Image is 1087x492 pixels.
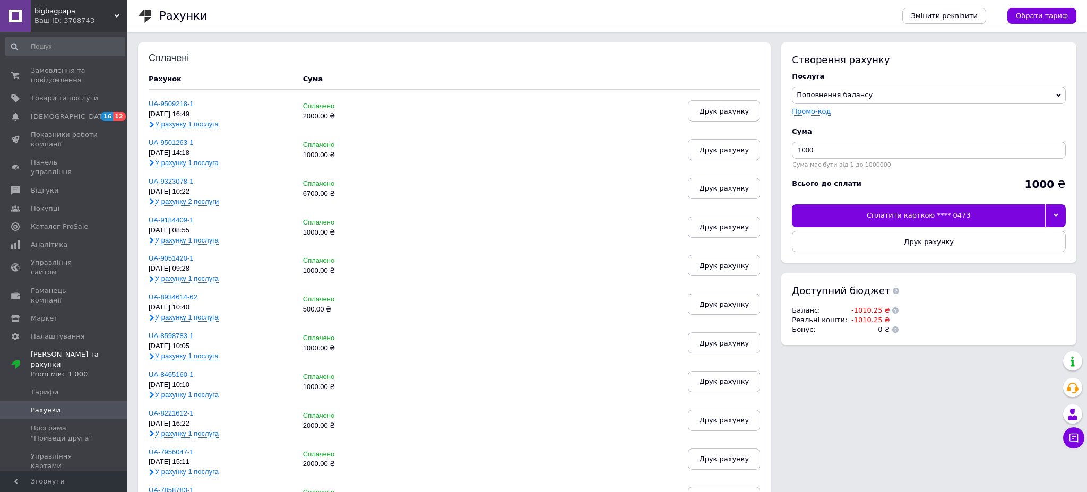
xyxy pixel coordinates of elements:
span: Тарифи [31,387,58,397]
div: [DATE] 10:22 [149,188,292,196]
span: Замовлення та повідомлення [31,66,98,85]
span: Управління сайтом [31,258,98,277]
span: Панель управління [31,158,98,177]
a: UA-9501263-1 [149,139,194,146]
span: Друк рахунку [699,339,749,347]
a: UA-7956047-1 [149,448,194,456]
a: Обрати тариф [1007,8,1076,24]
span: bigbagpapa [34,6,114,16]
td: Бонус : [792,325,850,334]
div: Сплачено [303,180,401,188]
div: [DATE] 10:05 [149,342,292,350]
span: 16 [101,112,113,121]
h1: Рахунки [159,10,207,22]
span: Поповнення балансу [797,91,873,99]
td: -1010.25 ₴ [850,306,890,315]
div: 6700.00 ₴ [303,190,401,198]
span: Друк рахунку [699,416,749,424]
div: Послуга [792,72,1066,81]
div: Створення рахунку [792,53,1066,66]
a: UA-9184409-1 [149,216,194,224]
span: У рахунку 1 послуга [155,429,219,438]
button: Друк рахунку [688,294,760,315]
div: Cума [792,127,1066,136]
div: Сплачено [303,296,401,304]
span: У рахунку 2 послуги [155,197,219,206]
div: 1000.00 ₴ [303,344,401,352]
button: Друк рахунку [688,371,760,392]
span: Змінити реквізити [911,11,978,21]
a: UA-8598783-1 [149,332,194,340]
div: Сплачено [303,334,401,342]
div: Prom мікс 1 000 [31,369,127,379]
span: 12 [113,112,125,121]
div: Сплачено [303,141,401,149]
div: [DATE] 16:49 [149,110,292,118]
div: Сплачено [303,257,401,265]
a: UA-9323078-1 [149,177,194,185]
span: У рахунку 1 послуга [155,468,219,476]
div: Сплачено [303,219,401,227]
span: Доступний бюджет [792,284,890,297]
button: Друк рахунку [688,448,760,470]
button: Друк рахунку [688,410,760,431]
span: Аналітика [31,240,67,249]
div: [DATE] 08:55 [149,227,292,235]
span: Гаманець компанії [31,286,98,305]
td: Баланс : [792,306,850,315]
div: [DATE] 14:18 [149,149,292,157]
a: UA-9051420-1 [149,254,194,262]
span: Друк рахунку [699,107,749,115]
span: Друк рахунку [699,146,749,154]
span: Каталог ProSale [31,222,88,231]
a: UA-9509218-1 [149,100,194,108]
div: [DATE] 10:10 [149,381,292,389]
span: У рахунку 1 послуга [155,391,219,399]
span: Рахунки [31,405,61,415]
span: UA- [149,293,197,301]
span: У рахунку 1 послуга [155,274,219,283]
b: 1000 [1024,178,1054,191]
span: 8934614-62 [160,293,197,301]
div: [DATE] 16:22 [149,420,292,428]
span: Налаштування [31,332,85,341]
span: У рахунку 1 послуга [155,120,219,128]
div: 2000.00 ₴ [303,422,401,430]
span: Товари та послуги [31,93,98,103]
span: Друк рахунку [699,184,749,192]
span: Друк рахунку [699,377,749,385]
a: UA-8465160-1 [149,370,194,378]
td: -1010.25 ₴ [850,315,890,325]
span: Друк рахунку [699,300,749,308]
div: 2000.00 ₴ [303,113,401,120]
div: Сплачено [303,102,401,110]
td: Реальні кошти : [792,315,850,325]
div: Cума [303,74,323,84]
span: Друк рахунку [904,238,954,246]
span: Друк рахунку [699,262,749,270]
span: Маркет [31,314,58,323]
span: Покупці [31,204,59,213]
div: ₴ [1024,179,1066,189]
label: Промо-код [792,107,831,115]
span: Показники роботи компанії [31,130,98,149]
a: Змінити реквізити [902,8,986,24]
div: 2000.00 ₴ [303,460,401,468]
div: [DATE] 09:28 [149,265,292,273]
button: Друк рахунку [688,178,760,199]
a: UA-8221612-1 [149,409,194,417]
button: Друк рахунку [792,231,1066,252]
span: [PERSON_NAME] та рахунки [31,350,127,379]
div: Сплачено [303,373,401,381]
span: Програма "Приведи друга" [31,424,98,443]
span: Обрати тариф [1016,11,1068,21]
div: 1000.00 ₴ [303,267,401,275]
span: У рахунку 1 послуга [155,313,219,322]
input: Пошук [5,37,125,56]
input: Введіть суму [792,142,1066,159]
span: [DEMOGRAPHIC_DATA] [31,112,109,122]
span: У рахунку 1 послуга [155,236,219,245]
div: Сплатити карткою **** 0473 [792,204,1045,227]
span: Друк рахунку [699,223,749,231]
div: 500.00 ₴ [303,306,401,314]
